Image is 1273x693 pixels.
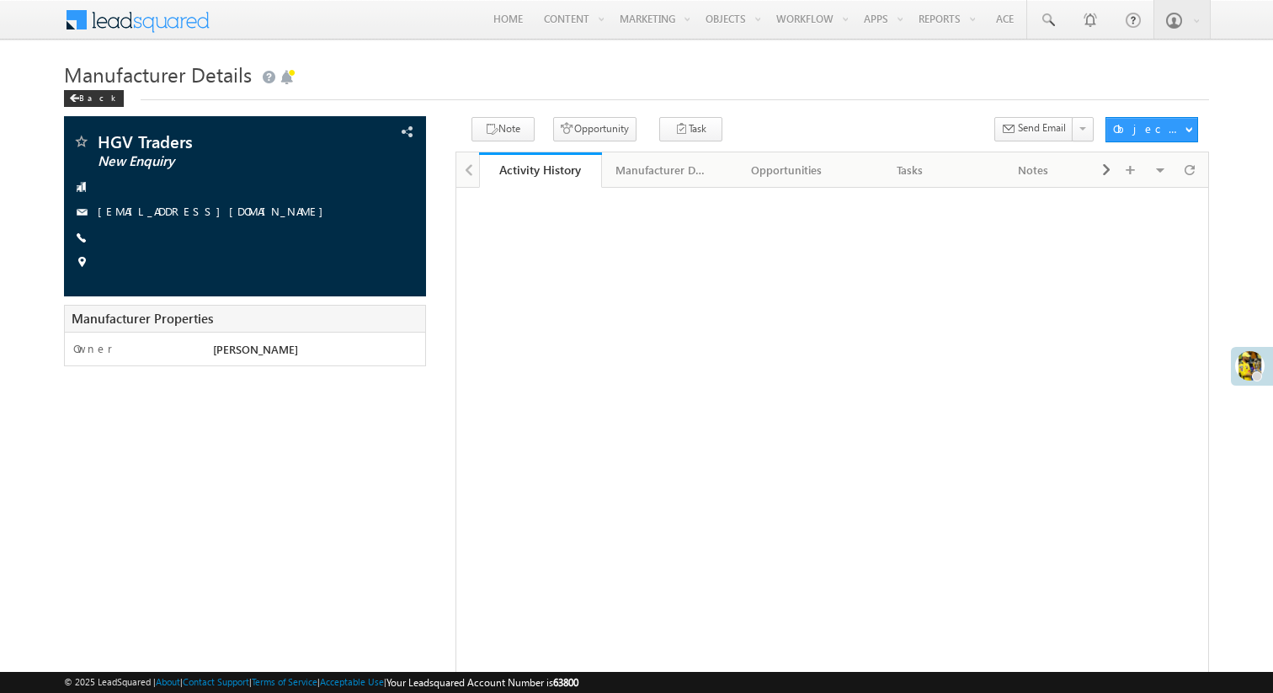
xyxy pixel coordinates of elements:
[213,342,298,356] span: [PERSON_NAME]
[98,204,332,218] a: [EMAIL_ADDRESS][DOMAIN_NAME]
[994,117,1073,141] button: Send Email
[64,90,124,107] div: Back
[64,61,252,88] span: Manufacturer Details
[862,160,957,180] div: Tasks
[73,341,113,356] label: Owner
[386,676,578,689] span: Your Leadsquared Account Number is
[72,310,213,327] span: Manufacturer Properties
[986,160,1081,180] div: Notes
[492,162,590,178] div: Activity History
[1018,120,1066,136] span: Send Email
[479,152,603,188] a: Activity History
[659,117,722,141] button: Task
[320,676,384,687] a: Acceptable Use
[602,152,726,188] a: Manufacturer Details
[252,676,317,687] a: Terms of Service
[553,117,636,141] button: Opportunity
[1105,117,1198,142] button: Object Actions
[726,152,850,188] a: Opportunities
[602,152,726,186] li: Manufacturer Details
[972,152,1096,188] a: Notes
[98,153,322,170] span: New Enquiry
[1113,121,1185,136] div: Object Actions
[64,89,132,104] a: Back
[64,674,578,690] span: © 2025 LeadSquared | | | | |
[471,117,535,141] button: Note
[849,152,972,188] a: Tasks
[156,676,180,687] a: About
[98,133,322,150] span: HGV Traders
[615,160,711,180] div: Manufacturer Details
[739,160,834,180] div: Opportunities
[183,676,249,687] a: Contact Support
[553,676,578,689] span: 63800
